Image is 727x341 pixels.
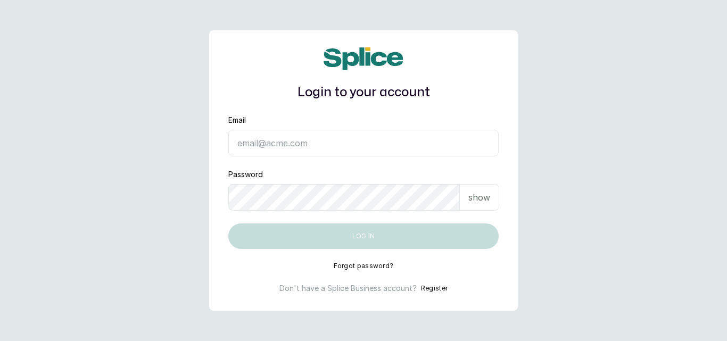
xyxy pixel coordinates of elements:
input: email@acme.com [228,130,499,156]
p: show [468,191,490,204]
button: Log in [228,223,499,249]
h1: Login to your account [228,83,499,102]
label: Email [228,115,246,126]
button: Register [421,283,448,294]
label: Password [228,169,263,180]
p: Don't have a Splice Business account? [279,283,417,294]
button: Forgot password? [334,262,394,270]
